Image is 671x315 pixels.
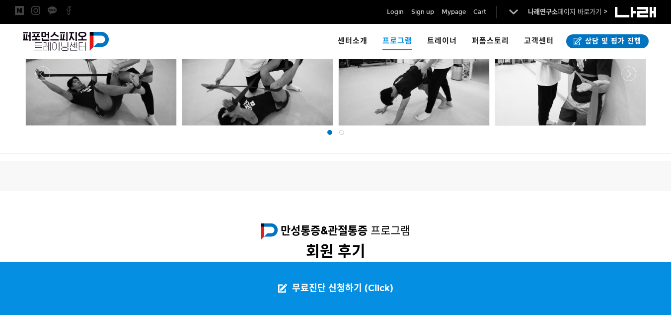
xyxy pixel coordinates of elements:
a: Login [387,7,404,17]
a: 트레이너 [420,24,464,59]
a: 무료진단 신청하기 (Click) [268,262,403,315]
span: 고객센터 [524,36,554,45]
a: Sign up [411,7,434,17]
span: 프로그램 [382,33,412,50]
a: 고객센터 [517,24,561,59]
a: 프로그램 [375,24,420,59]
strong: 회원 후기 [306,242,366,260]
span: 만성통증&관절통증 [281,224,368,237]
a: 센터소개 [330,24,375,59]
a: Mypage [442,7,466,17]
span: 상담 및 평가 진행 [582,36,641,46]
span: 프로그램 [371,224,410,237]
span: 센터소개 [338,36,368,45]
a: 상담 및 평가 진행 [566,34,649,48]
img: 퍼포먼스피지오 심볼 로고 [261,223,278,240]
span: 퍼폼스토리 [472,36,509,45]
strong: 나래연구소 [528,8,558,16]
a: Cart [473,7,486,17]
span: 트레이너 [427,36,457,45]
a: 나래연구소페이지 바로가기 > [528,8,607,16]
a: 퍼폼스토리 [464,24,517,59]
